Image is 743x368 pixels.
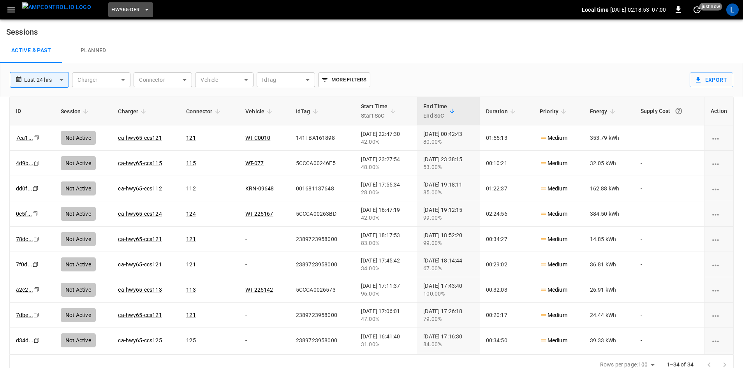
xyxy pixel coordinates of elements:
div: copy [33,134,40,142]
div: [DATE] 23:27:54 [361,155,411,171]
div: copy [33,159,41,167]
div: 79.00% [423,315,473,323]
td: 2389723958000 [290,328,355,353]
td: - [239,227,290,252]
span: HWY65-DER [111,5,139,14]
div: [DATE] 17:06:01 [361,307,411,323]
button: set refresh interval [691,4,703,16]
a: ca-hwy65-ccs121 [118,312,162,318]
a: ca-hwy65-ccs121 [118,261,162,268]
a: WT-077 [245,160,264,166]
a: Planned [62,38,125,63]
div: [DATE] 18:52:20 [423,231,473,247]
div: Not Active [61,283,96,297]
div: charging session options [711,134,727,142]
span: Session [61,107,91,116]
a: ca-hwy65-ccs113 [118,287,162,293]
td: 001681137648 [290,176,355,201]
td: - [634,252,704,277]
a: 121 [186,312,195,318]
a: 113 [186,287,195,293]
p: Medium [540,185,567,193]
a: 0c5f... [16,211,32,217]
span: Start TimeStart SoC [361,102,398,120]
div: [DATE] 17:43:40 [423,282,473,298]
td: 00:34:50 [480,328,533,353]
div: Last 24 hrs [24,72,69,87]
div: 99.00% [423,239,473,247]
a: 112 [186,185,195,192]
div: [DATE] 00:42:43 [423,130,473,146]
a: ca-hwy65-ccs115 [118,160,162,166]
a: 4d9b... [16,160,33,166]
a: 78dc... [16,236,33,242]
div: 96.00% [361,290,411,298]
td: 00:34:27 [480,227,533,252]
td: 5CCCA00246E5 [290,151,355,176]
p: Medium [540,235,567,243]
td: 353.79 kWh [584,125,634,151]
button: HWY65-DER [108,2,153,18]
a: WT-225142 [245,287,273,293]
a: d34d... [16,337,33,343]
p: [DATE] 02:18:53 -07:00 [610,6,666,14]
a: ca-hwy65-ccs124 [118,211,162,217]
div: [DATE] 16:41:40 [361,333,411,348]
a: ca-hwy65-ccs112 [118,185,162,192]
td: 5CCCA00263BD [290,201,355,227]
div: 47.00% [361,315,411,323]
span: just now [699,3,722,11]
div: profile-icon [726,4,739,16]
td: - [239,252,290,277]
div: charging session options [711,336,727,344]
p: Medium [540,210,567,218]
td: 384.50 kWh [584,201,634,227]
span: Charger [118,107,148,116]
div: Supply Cost [641,104,698,118]
a: ca-hwy65-ccs125 [118,337,162,343]
p: Medium [540,311,567,319]
td: 162.88 kWh [584,176,634,201]
p: Start SoC [361,111,388,120]
div: 34.00% [361,264,411,272]
td: - [634,303,704,328]
span: Energy [590,107,618,116]
a: KRN-09648 [245,185,274,192]
div: [DATE] 17:11:37 [361,282,411,298]
span: Vehicle [245,107,275,116]
td: - [634,227,704,252]
div: 48.00% [361,163,411,171]
a: 115 [186,160,195,166]
td: 01:22:37 [480,176,533,201]
a: 7dbe... [16,312,33,318]
div: [DATE] 17:16:30 [423,333,473,348]
div: copy [33,235,40,243]
div: charging session options [711,159,727,167]
div: 28.00% [361,188,411,196]
td: - [634,176,704,201]
div: 85.00% [423,188,473,196]
div: charging session options [711,311,727,319]
div: [DATE] 19:18:11 [423,181,473,196]
div: Not Active [61,333,96,347]
p: Medium [540,159,567,167]
div: copy [33,336,41,345]
div: Not Active [61,308,96,322]
td: 01:55:13 [480,125,533,151]
div: Not Active [61,181,96,195]
td: 36.81 kWh [584,252,634,277]
a: a2c2... [16,287,33,293]
td: 5CCCA0026573 [290,277,355,303]
div: [DATE] 23:38:15 [423,155,473,171]
div: 53.00% [423,163,473,171]
span: Duration [486,107,518,116]
p: Local time [582,6,609,14]
th: ID [10,97,55,125]
div: charging session options [711,286,727,294]
div: [DATE] 22:47:30 [361,130,411,146]
a: ca-hwy65-ccs121 [118,236,162,242]
a: WT-225167 [245,211,273,217]
a: ca-hwy65-ccs121 [118,135,162,141]
td: 2389723958000 [290,303,355,328]
a: 124 [186,211,195,217]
